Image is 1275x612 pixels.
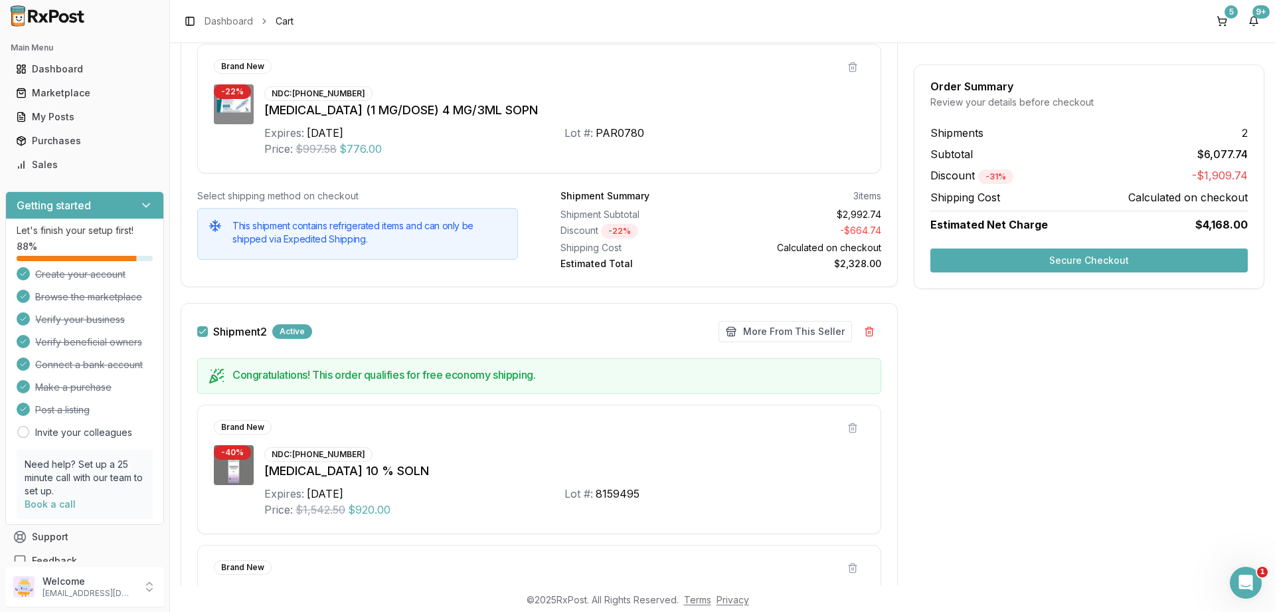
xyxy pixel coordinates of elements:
[601,224,638,239] div: - 22 %
[11,153,159,177] a: Sales
[930,189,1000,205] span: Shipping Cost
[264,141,293,157] div: Price:
[307,125,343,141] div: [DATE]
[11,105,159,129] a: My Posts
[726,257,882,270] div: $2,328.00
[272,324,312,339] div: Active
[5,82,164,104] button: Marketplace
[264,462,865,480] div: [MEDICAL_DATA] 10 % SOLN
[205,15,294,28] nav: breadcrumb
[264,125,304,141] div: Expires:
[339,141,382,157] span: $776.00
[11,129,159,153] a: Purchases
[25,498,76,510] a: Book a call
[1197,146,1248,162] span: $6,077.74
[5,154,164,175] button: Sales
[11,57,159,81] a: Dashboard
[296,141,337,157] span: $997.58
[296,502,345,518] span: $1,542.50
[5,5,90,27] img: RxPost Logo
[930,146,973,162] span: Subtotal
[307,486,343,502] div: [DATE]
[35,426,132,439] a: Invite your colleagues
[214,560,272,575] div: Brand New
[564,125,593,141] div: Lot #:
[726,224,882,239] div: - $664.74
[25,458,145,498] p: Need help? Set up a 25 minute call with our team to set up.
[1195,217,1248,233] span: $4,168.00
[560,208,716,221] div: Shipment Subtotal
[930,218,1048,231] span: Estimated Net Charge
[264,486,304,502] div: Expires:
[719,321,852,342] button: More From This Seller
[16,134,153,148] div: Purchases
[35,290,142,304] span: Browse the marketplace
[232,369,870,380] h5: Congratulations! This order qualifies for free economy shipping.
[214,84,251,99] div: - 22 %
[348,502,390,518] span: $920.00
[5,130,164,152] button: Purchases
[17,197,91,213] h3: Getting started
[35,403,90,417] span: Post a listing
[11,43,159,53] h2: Main Menu
[264,101,865,120] div: [MEDICAL_DATA] (1 MG/DOSE) 4 MG/3ML SOPN
[232,219,507,246] h5: This shipment contains refrigerated items and can only be shipped via Expedited Shipping.
[264,86,373,101] div: NDC: [PHONE_NUMBER]
[17,224,153,237] p: Let's finish your setup first!
[214,59,272,74] div: Brand New
[684,594,711,605] a: Terms
[35,381,112,394] span: Make a purchase
[42,588,135,599] p: [EMAIL_ADDRESS][DOMAIN_NAME]
[1243,11,1264,32] button: 9+
[1192,167,1248,184] span: -$1,909.74
[1225,5,1238,19] div: 5
[205,15,253,28] a: Dashboard
[5,549,164,573] button: Feedback
[978,169,1013,184] div: - 31 %
[560,241,716,255] div: Shipping Cost
[35,336,142,349] span: Verify beneficial owners
[930,169,1013,182] span: Discount
[596,125,644,141] div: PAR0780
[726,241,882,255] div: Calculated on checkout
[16,86,153,100] div: Marketplace
[1211,11,1232,32] button: 5
[32,554,77,567] span: Feedback
[5,525,164,549] button: Support
[717,594,749,605] a: Privacy
[214,445,254,485] img: Jublia 10 % SOLN
[596,486,639,502] div: 8159495
[1257,567,1268,577] span: 1
[11,81,159,105] a: Marketplace
[1252,5,1270,19] div: 9+
[560,257,716,270] div: Estimated Total
[17,240,37,253] span: 88 %
[264,502,293,518] div: Price:
[5,58,164,80] button: Dashboard
[276,15,294,28] span: Cart
[214,84,254,124] img: Ozempic (1 MG/DOSE) 4 MG/3ML SOPN
[560,224,716,239] div: Discount
[930,96,1248,109] div: Review your details before checkout
[930,125,983,141] span: Shipments
[214,445,251,460] div: - 40 %
[930,249,1248,272] button: Secure Checkout
[16,110,153,124] div: My Posts
[35,268,126,281] span: Create your account
[5,106,164,128] button: My Posts
[1128,189,1248,205] span: Calculated on checkout
[726,208,882,221] div: $2,992.74
[1230,567,1262,599] iframe: Intercom live chat
[214,420,272,435] div: Brand New
[16,158,153,171] div: Sales
[16,62,153,76] div: Dashboard
[213,326,267,337] label: Shipment 2
[264,447,373,462] div: NDC: [PHONE_NUMBER]
[1242,125,1248,141] span: 2
[42,575,135,588] p: Welcome
[35,313,125,326] span: Verify your business
[197,189,518,203] div: Select shipping method on checkout
[564,486,593,502] div: Lot #:
[853,189,881,203] div: 3 items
